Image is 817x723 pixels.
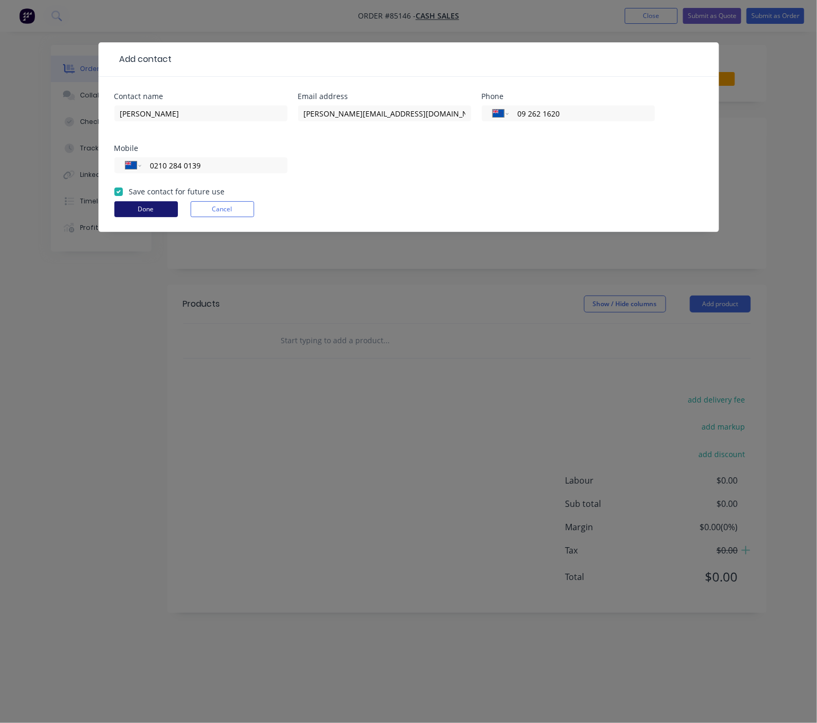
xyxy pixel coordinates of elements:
[191,201,254,217] button: Cancel
[114,53,172,66] div: Add contact
[482,93,655,100] div: Phone
[298,93,471,100] div: Email address
[114,93,288,100] div: Contact name
[129,186,225,197] label: Save contact for future use
[114,201,178,217] button: Done
[114,145,288,152] div: Mobile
